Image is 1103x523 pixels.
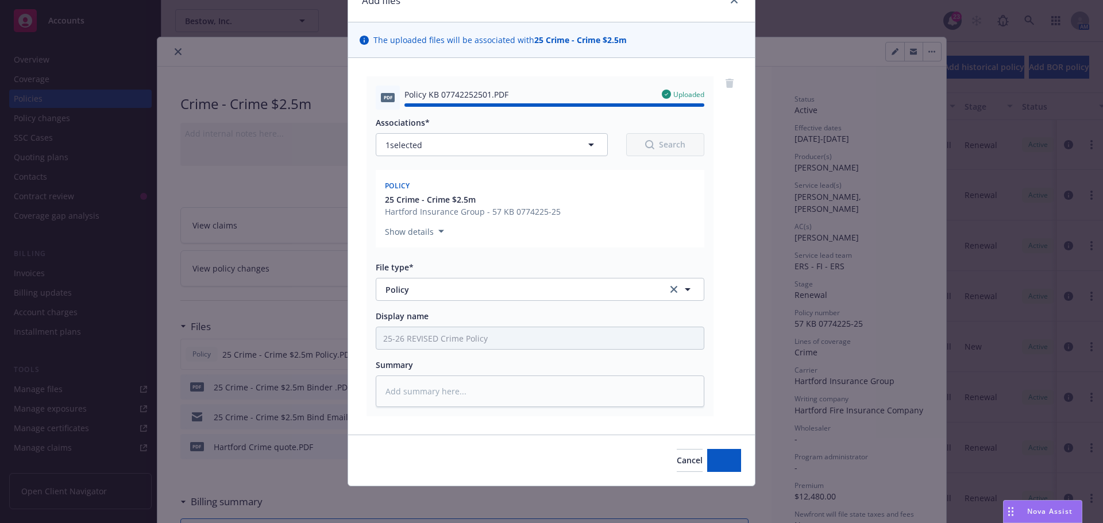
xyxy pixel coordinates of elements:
button: Add files [707,449,741,472]
button: Cancel [677,449,703,472]
div: Drag to move [1004,501,1018,522]
span: Cancel [677,455,703,466]
span: Add files [707,455,741,466]
input: Add display name here... [376,327,704,349]
span: Nova Assist [1027,506,1073,516]
span: Summary [376,359,413,370]
button: Nova Assist [1003,500,1082,523]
